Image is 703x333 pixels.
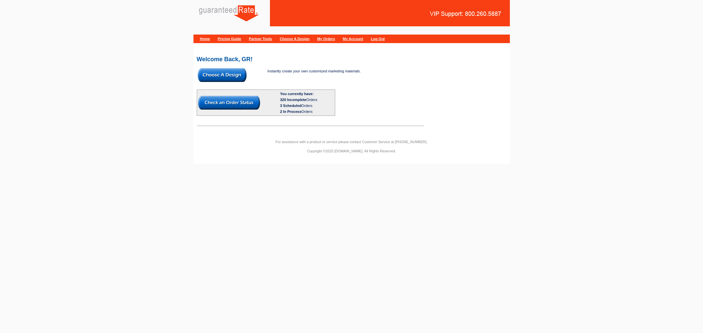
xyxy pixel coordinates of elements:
a: My Account [343,37,363,41]
span: 2 In Process [280,110,302,114]
a: Choose A Design [280,37,309,41]
img: button-check-order-status.gif [198,96,260,110]
a: Partner Tools [249,37,272,41]
a: Home [200,37,210,41]
span: 320 Incomplete [280,98,306,102]
p: For assistance with a product or service please contact Customer Service at [PHONE_NUMBER]. [193,139,510,145]
a: My Orders [317,37,335,41]
span: 3 Scheduled [280,104,302,108]
h2: Welcome Back, GR! [197,56,507,62]
p: Copyright ©2025 [DOMAIN_NAME]. All Rights Reserved. [193,148,510,154]
div: Orders Orders Orders [280,97,334,115]
a: Log Out [371,37,385,41]
b: You currently have: [280,92,314,96]
img: button-choose-design.gif [198,68,247,82]
a: Pricing Guide [218,37,241,41]
span: Instantly create your own customized marketing materials. [268,69,361,73]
